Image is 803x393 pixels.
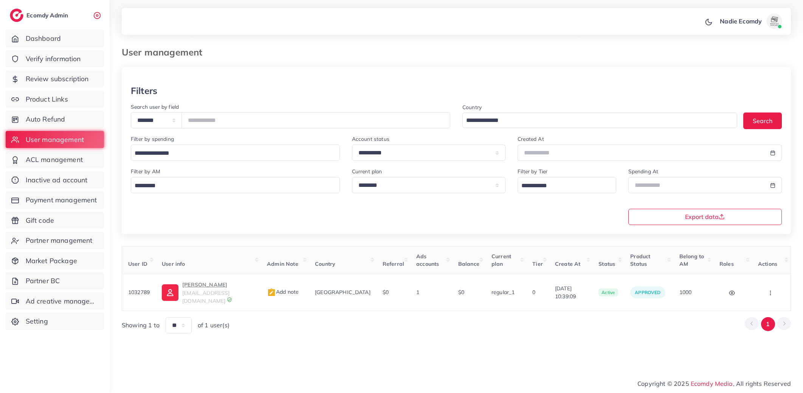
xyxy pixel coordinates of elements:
a: User management [6,131,104,148]
span: 1000 [679,289,692,296]
span: Setting [26,316,48,326]
img: avatar [767,14,782,29]
span: $0 [458,289,464,296]
a: Payment management [6,191,104,209]
a: Inactive ad account [6,171,104,189]
span: Copyright © 2025 [637,379,791,388]
a: Gift code [6,212,104,229]
input: Search for option [132,148,330,159]
a: Setting [6,313,104,330]
img: logo [10,9,23,22]
div: Search for option [131,145,340,161]
span: active [598,288,618,297]
span: Dashboard [26,34,61,43]
span: Roles [719,260,734,267]
span: Inactive ad account [26,175,88,185]
span: Review subscription [26,74,89,84]
button: Search [743,113,782,129]
a: Market Package [6,252,104,270]
a: Auto Refund [6,111,104,128]
div: Search for option [462,113,737,128]
span: [GEOGRAPHIC_DATA] [315,289,370,296]
span: Ads accounts [416,253,439,267]
span: Create At [555,260,580,267]
span: Auto Refund [26,114,65,124]
a: Verify information [6,50,104,68]
span: Country [315,260,335,267]
span: Showing 1 to [122,321,160,330]
label: Filter by Tier [518,168,547,175]
a: Dashboard [6,30,104,47]
label: Search user by field [131,103,179,111]
span: , All rights Reserved [733,379,791,388]
span: Gift code [26,216,54,225]
span: of 1 user(s) [198,321,229,330]
span: User management [26,135,84,145]
span: Actions [758,260,777,267]
input: Search for option [519,180,606,192]
span: regular_1 [491,289,515,296]
img: admin_note.cdd0b510.svg [267,288,276,297]
span: Payment management [26,195,97,205]
a: [PERSON_NAME][EMAIL_ADDRESS][DOMAIN_NAME] [162,280,255,305]
span: User info [162,260,185,267]
button: Go to page 1 [761,317,775,331]
span: Status [598,260,615,267]
label: Spending At [628,168,659,175]
span: 0 [532,289,535,296]
a: Nadie Ecomdyavatar [716,14,785,29]
a: logoEcomdy Admin [10,9,70,22]
h2: Ecomdy Admin [26,12,70,19]
span: $0 [383,289,389,296]
span: Verify information [26,54,81,64]
label: Current plan [352,168,382,175]
label: Created At [518,135,544,143]
label: Filter by spending [131,135,174,143]
span: Product Status [630,253,650,267]
a: Ad creative management [6,293,104,310]
div: Search for option [518,177,616,193]
ul: Pagination [745,317,791,331]
span: Admin Note [267,260,298,267]
input: Search for option [464,115,727,126]
span: Partner management [26,236,93,245]
span: User ID [128,260,147,267]
span: Tier [532,260,543,267]
span: Ad creative management [26,296,98,306]
span: Current plan [491,253,511,267]
a: Review subscription [6,70,104,88]
img: 9CAL8B2pu8EFxCJHYAAAAldEVYdGRhdGU6Y3JlYXRlADIwMjItMTItMDlUMDQ6NTg6MzkrMDA6MDBXSlgLAAAAJXRFWHRkYXR... [227,297,232,302]
span: 1032789 [128,289,150,296]
h3: User management [122,47,208,58]
span: Referral [383,260,404,267]
a: ACL management [6,151,104,168]
a: Partner management [6,232,104,249]
button: Export data [628,209,782,225]
span: approved [635,290,660,295]
span: [DATE] 10:39:09 [555,285,586,300]
img: ic-user-info.36bf1079.svg [162,284,178,301]
span: Export data [685,214,725,220]
span: Partner BC [26,276,60,286]
a: Ecomdy Media [691,380,733,387]
span: Balance [458,260,479,267]
div: Search for option [131,177,340,193]
span: [EMAIL_ADDRESS][DOMAIN_NAME] [182,290,229,304]
h3: Filters [131,85,157,96]
p: Nadie Ecomdy [720,17,762,26]
a: Product Links [6,91,104,108]
p: [PERSON_NAME] [182,280,255,289]
label: Account status [352,135,389,143]
label: Country [462,103,482,111]
span: Market Package [26,256,77,266]
span: Add note [267,288,299,295]
input: Search for option [132,180,330,192]
label: Filter by AM [131,168,160,175]
span: 1 [416,289,419,296]
span: Product Links [26,94,68,104]
span: Belong to AM [679,253,704,267]
span: ACL management [26,155,83,165]
a: Partner BC [6,272,104,290]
